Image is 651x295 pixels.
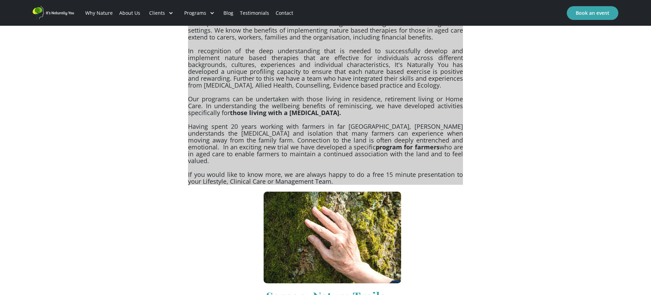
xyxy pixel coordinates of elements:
[230,109,341,117] strong: those living with a [MEDICAL_DATA].
[179,1,220,25] div: Programs
[220,1,236,25] a: Blog
[567,6,618,20] a: Book an event
[33,6,74,20] a: home
[149,10,165,16] div: Clients
[376,143,440,151] strong: program for farmers
[188,3,463,185] p: Recent reforms to Aged Care have seen a more rights based Act along with the recognition of the i...
[184,10,206,16] div: Programs
[116,1,144,25] a: About Us
[236,1,272,25] a: Testimonials
[272,1,296,25] a: Contact
[82,1,116,25] a: Why Nature
[144,1,179,25] div: Clients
